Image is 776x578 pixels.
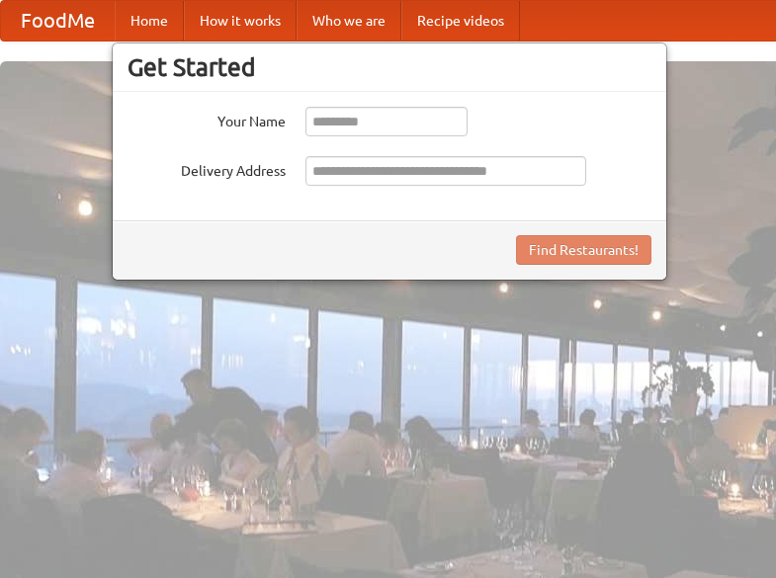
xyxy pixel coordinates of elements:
[1,1,115,41] a: FoodMe
[516,235,651,265] button: Find Restaurants!
[297,1,401,41] a: Who we are
[184,1,297,41] a: How it works
[115,1,184,41] a: Home
[401,1,520,41] a: Recipe videos
[128,52,651,82] h3: Get Started
[128,107,286,131] label: Your Name
[128,156,286,181] label: Delivery Address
